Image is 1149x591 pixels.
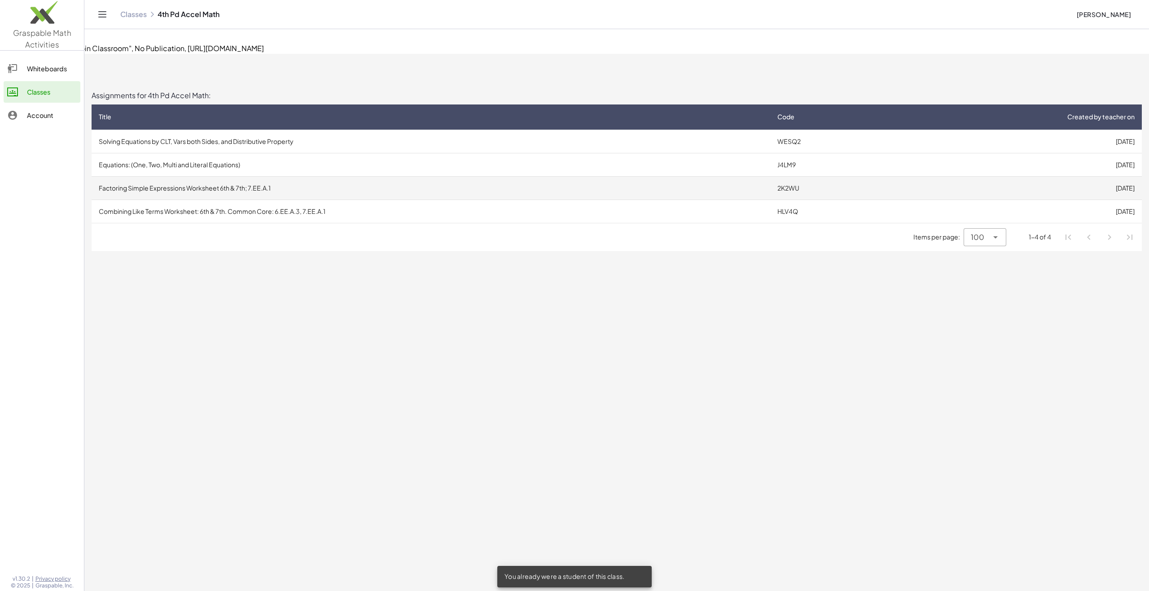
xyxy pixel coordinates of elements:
span: | [32,582,34,589]
a: Privacy policy [35,575,74,582]
td: [DATE] [885,176,1142,200]
a: Classes [120,10,147,19]
button: Toggle navigation [95,7,110,22]
span: Title [99,112,111,122]
span: 100 [971,232,984,243]
td: J4LM9 [770,153,885,176]
div: You already were a student of this class. [497,566,652,587]
span: Items per page: [913,232,964,242]
div: Account [27,110,77,121]
td: HLV4Q [770,200,885,223]
td: 2K2WU [770,176,885,200]
div: Assignments for 4th Pd Accel Math: [92,90,1142,101]
nav: Pagination Navigation [1058,227,1140,248]
span: Created by teacher on [1067,112,1135,122]
span: | [32,575,34,582]
td: Equations: (One, Two, Multi and Literal Equations) [92,153,770,176]
span: Graspable Math Activities [13,28,71,49]
div: Classes [27,87,77,97]
td: Factoring Simple Expressions Worksheet 6th & 7th; 7.EE.A.1 [92,176,770,200]
td: [DATE] [885,200,1142,223]
div: Whiteboards [27,63,77,74]
td: [DATE] [885,130,1142,153]
td: Solving Equations by CLT, Vars both Sides, and Distributive Property [92,130,770,153]
a: Whiteboards [4,58,80,79]
span: Code [777,112,794,122]
button: [PERSON_NAME] [1069,6,1138,22]
span: Graspable, Inc. [35,582,74,589]
a: Classes [4,81,80,103]
a: Account [4,104,80,126]
span: © 2025 [11,582,30,589]
td: [DATE] [885,153,1142,176]
span: [PERSON_NAME] [1076,10,1131,18]
span: v1.30.2 [13,575,30,582]
div: 1-4 of 4 [1029,232,1051,242]
td: Combining Like Terms Worksheet: 6th & 7th. Common Core: 6.EE.A.3, 7.EE.A.1 [92,200,770,223]
td: WESQ2 [770,130,885,153]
